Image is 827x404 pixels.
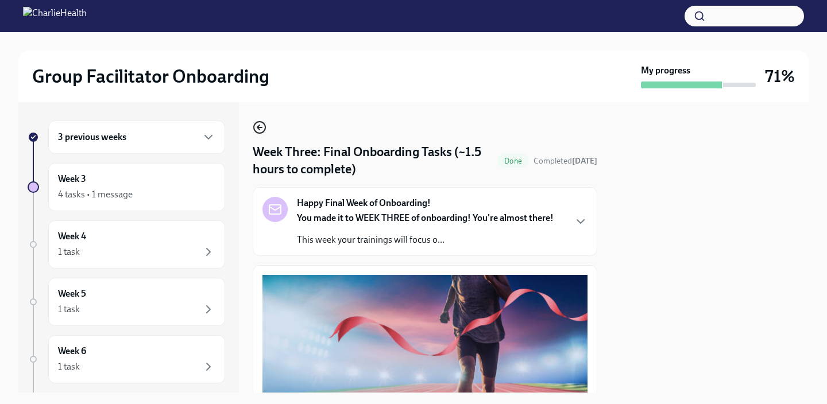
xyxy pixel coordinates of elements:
[48,121,225,154] div: 3 previous weeks
[58,246,80,258] div: 1 task
[58,303,80,316] div: 1 task
[297,234,554,246] p: This week your trainings will focus o...
[58,230,86,243] h6: Week 4
[58,131,126,143] h6: 3 previous weeks
[253,143,493,178] h4: Week Three: Final Onboarding Tasks (~1.5 hours to complete)
[28,278,225,326] a: Week 51 task
[58,345,86,358] h6: Week 6
[641,64,690,77] strong: My progress
[297,212,554,223] strong: You made it to WEEK THREE of onboarding! You're almost there!
[28,335,225,383] a: Week 61 task
[58,288,86,300] h6: Week 5
[58,173,86,185] h6: Week 3
[32,65,269,88] h2: Group Facilitator Onboarding
[28,220,225,269] a: Week 41 task
[534,156,597,166] span: September 26th, 2025 09:08
[297,197,431,209] strong: Happy Final Week of Onboarding!
[58,360,80,373] div: 1 task
[28,163,225,211] a: Week 34 tasks • 1 message
[572,156,597,166] strong: [DATE]
[534,156,597,166] span: Completed
[497,157,529,165] span: Done
[58,188,133,201] div: 4 tasks • 1 message
[23,7,87,25] img: CharlieHealth
[765,66,795,87] h3: 71%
